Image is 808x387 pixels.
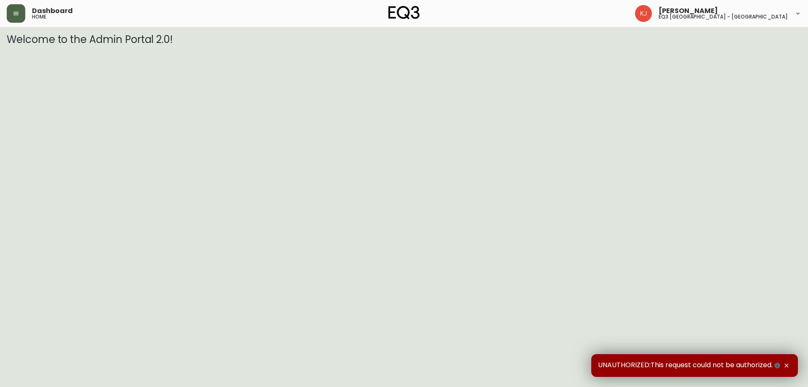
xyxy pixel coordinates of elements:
[659,14,788,19] h5: eq3 [GEOGRAPHIC_DATA] - [GEOGRAPHIC_DATA]
[7,34,801,45] h3: Welcome to the Admin Portal 2.0!
[659,8,718,14] span: [PERSON_NAME]
[32,14,46,19] h5: home
[635,5,652,22] img: 24a625d34e264d2520941288c4a55f8e
[598,361,782,370] span: UNAUTHORIZED:This request could not be authorized.
[32,8,73,14] span: Dashboard
[388,6,420,19] img: logo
